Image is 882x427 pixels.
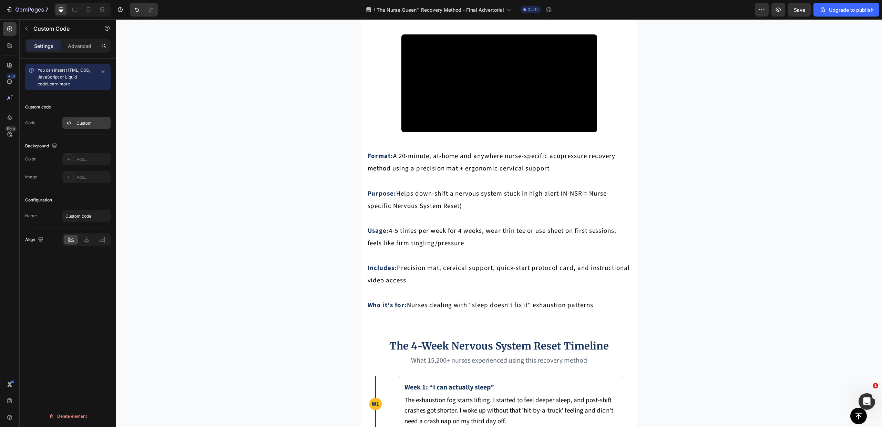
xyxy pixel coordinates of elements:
[259,321,507,333] p: The 4-Week Nervous System Reset Timeline
[252,168,515,193] p: Helps down-shift a nervous system stuck in high alert (N-NSR = Nurse-specific Nervous System Reset)
[252,207,273,216] strong: Usage:
[873,383,878,388] span: 1
[288,376,501,407] p: The exhaustion fog starts lifting. I started to feel deeper sleep, and post-shift crashes got sho...
[259,336,507,347] p: What 15,200+ nurses experienced using this recovery method
[25,213,37,219] div: Name
[813,3,879,17] button: Upgrade to publish
[252,280,515,292] p: Nurses dealing with "sleep doesn't fix it" exhaustion patterns
[45,6,48,14] p: 7
[373,6,375,13] span: /
[819,6,873,13] div: Upgrade to publish
[76,120,109,126] div: Custom
[49,412,87,420] div: Delete element
[130,3,158,17] div: Undo/Redo
[68,42,91,50] p: Advanced
[25,156,36,162] div: Color
[794,7,805,13] span: Save
[252,243,515,268] p: Precision mat, cervical support, quick-start protocol card, and instructional video access
[252,206,515,230] p: 4-5 times per week for 4 weeks; wear thin tee or use sheet on first sessions; feels like firm tin...
[25,235,45,244] div: Align
[788,3,811,17] button: Save
[253,378,266,391] div: W1
[252,244,281,253] strong: Includes:
[25,142,59,151] div: Background
[34,42,53,50] p: Settings
[25,104,51,110] div: Custom code
[76,156,109,163] div: Add...
[47,81,70,86] a: Learn more
[5,126,17,132] div: Beta
[25,411,111,422] button: Delete element
[377,6,504,13] span: The Nurse Queen™ Recovery Method - Final Advertorial
[38,67,90,86] span: You can insert HTML, CSS, JavaScript or Liquid code
[25,197,52,203] div: Configuration
[527,7,538,13] span: Draft
[7,73,17,79] div: 450
[252,170,280,179] strong: Purpose:
[76,174,109,180] div: Add...
[252,131,515,156] p: A 20-minute, at-home and anywhere nurse-specific acupressure recovery method using a precision ma...
[25,120,35,126] div: Code
[252,281,291,291] strong: Who it's for:
[33,24,92,33] p: Custom Code
[252,132,277,142] strong: Format:
[116,19,882,427] iframe: Design area
[859,393,875,410] iframe: Intercom live chat
[3,3,51,17] button: 7
[288,363,501,373] p: Week 1: “I can actually sleep”
[25,174,37,180] div: Image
